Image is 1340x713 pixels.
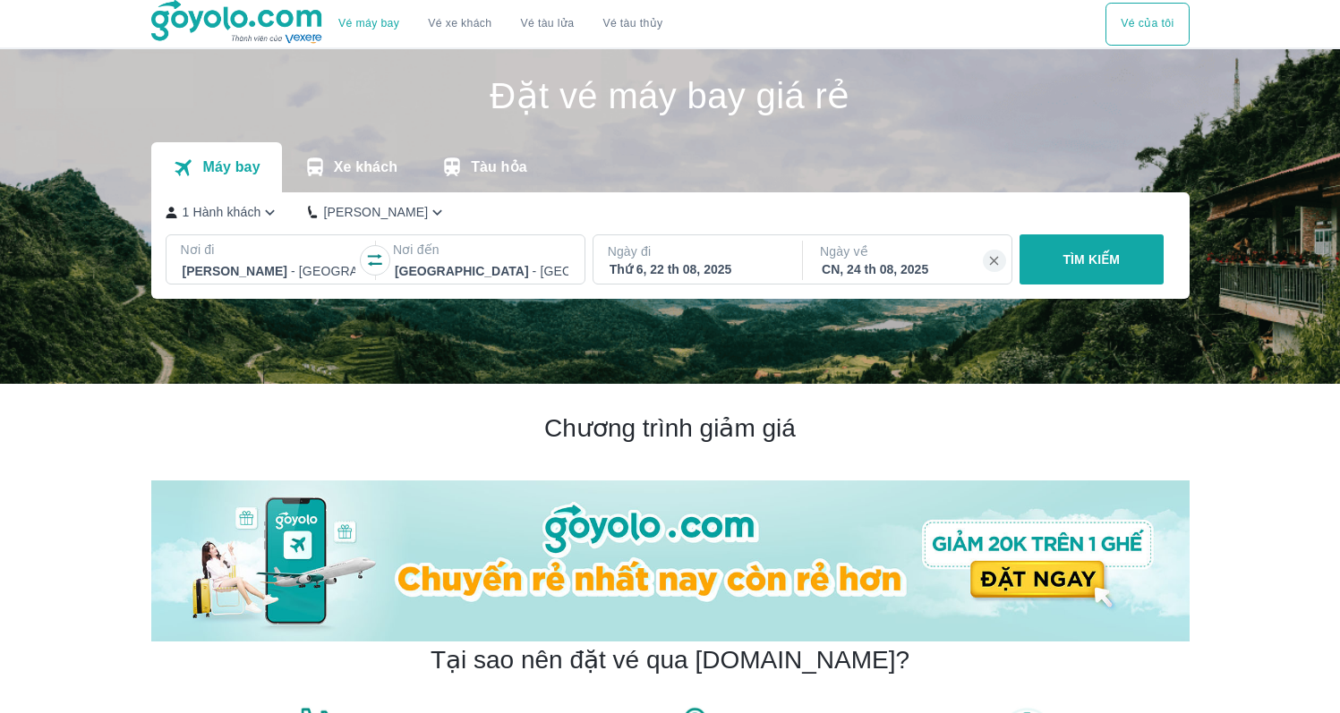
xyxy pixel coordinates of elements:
button: [PERSON_NAME] [308,203,447,222]
h2: Chương trình giảm giá [151,412,1190,445]
a: Vé tàu lửa [507,3,589,46]
p: [PERSON_NAME] [323,203,428,221]
a: Vé máy bay [338,17,399,30]
h1: Đặt vé máy bay giá rẻ [151,78,1190,114]
p: 1 Hành khách [183,203,261,221]
p: Máy bay [202,158,260,176]
button: TÌM KIẾM [1020,234,1164,284]
div: Thứ 6, 22 th 08, 2025 [610,260,783,278]
p: TÌM KIẾM [1063,250,1120,268]
div: transportation tabs [151,142,549,192]
div: choose transportation mode [1105,3,1189,46]
p: Ngày đi [608,242,785,260]
div: CN, 24 th 08, 2025 [822,260,995,278]
a: Vé xe khách [428,17,491,30]
p: Tàu hỏa [471,158,527,176]
p: Ngày về [820,242,997,260]
button: Vé tàu thủy [588,3,677,46]
button: Vé của tôi [1105,3,1189,46]
h2: Tại sao nên đặt vé qua [DOMAIN_NAME]? [431,644,909,676]
button: 1 Hành khách [166,203,280,222]
p: Nơi đi [181,241,358,259]
p: Xe khách [334,158,397,176]
img: banner-home [151,480,1190,641]
div: choose transportation mode [324,3,677,46]
p: Nơi đến [393,241,570,259]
